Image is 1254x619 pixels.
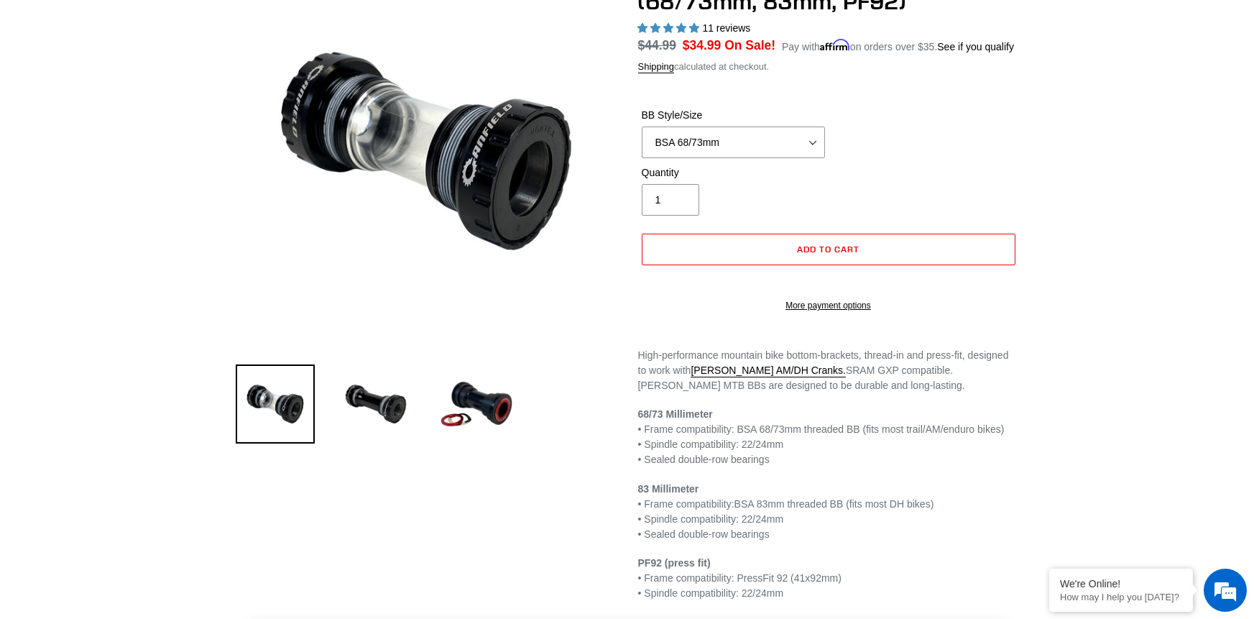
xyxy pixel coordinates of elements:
span: Affirm [820,39,850,51]
span: • Frame compatibility: PressFit 92 (41x92mm) • Spindle compatibility: 22/24mm [638,557,842,599]
p: • Frame compatibility: BSA 68/73mm threaded BB (fits most trail/AM/enduro bikes) • Spindle compat... [638,407,1019,467]
strong: PF92 (press fit) [638,557,711,569]
p: How may I help you today? [1060,592,1182,602]
span: • Frame compatibility: [638,498,734,510]
span: • Spindle compatibility: 22/24mm • Sealed double-row bearings [638,513,784,540]
span: 11 reviews [702,22,750,34]
span: Add to cart [797,244,859,255]
a: More payment options [642,299,1015,312]
textarea: Type your message and hit 'Enter' [7,393,274,443]
strong: 83 Millimeter [638,483,699,495]
s: $44.99 [638,38,677,52]
div: Chat with us now [96,81,263,99]
span: On Sale! [724,36,775,55]
label: BB Style/Size [642,108,825,123]
div: Minimize live chat window [236,7,270,42]
img: Load image into Gallery viewer, Press Fit 92 Bottom Bracket [437,364,516,444]
div: calculated at checkout. [638,60,1019,74]
img: d_696896380_company_1647369064580_696896380 [46,72,82,108]
span: We're online! [83,181,198,326]
label: Quantity [642,165,825,180]
div: We're Online! [1060,578,1182,590]
p: High-performance mountain bike bottom-brackets, thread-in and press-fit, designed to work with SR... [638,348,1019,393]
a: See if you qualify - Learn more about Affirm Financing (opens in modal) [937,41,1014,52]
a: [PERSON_NAME] AM/DH Cranks. [691,364,846,377]
a: Shipping [638,61,675,73]
strong: 68/73 Millimeter [638,408,713,420]
button: Add to cart [642,234,1015,265]
p: Pay with on orders over $35. [782,36,1014,55]
span: BSA 83mm threaded BB (fits most DH bikes) [734,498,934,510]
span: $34.99 [683,38,721,52]
img: Load image into Gallery viewer, 83mm Bottom Bracket [336,364,415,444]
span: 4.91 stars [638,22,703,34]
img: Load image into Gallery viewer, 68/73mm Bottom Bracket [236,364,315,444]
div: Navigation go back [16,79,37,101]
